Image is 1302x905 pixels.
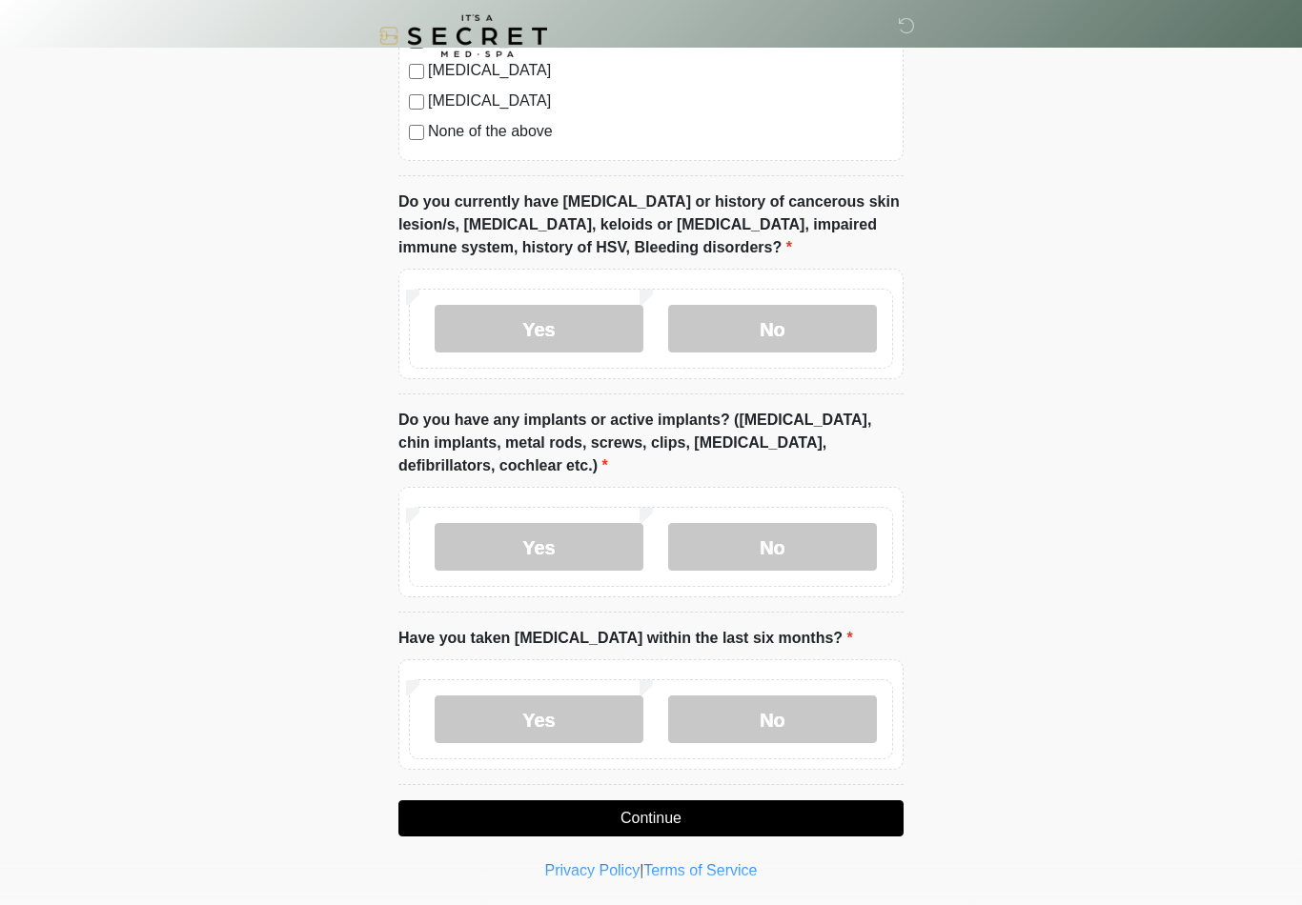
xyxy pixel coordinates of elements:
input: None of the above [409,125,424,140]
label: Do you have any implants or active implants? ([MEDICAL_DATA], chin implants, metal rods, screws, ... [398,409,904,477]
label: Yes [435,695,643,743]
label: None of the above [428,120,893,143]
label: Yes [435,305,643,352]
button: Continue [398,800,904,836]
label: Have you taken [MEDICAL_DATA] within the last six months? [398,627,853,650]
label: No [668,695,877,743]
input: [MEDICAL_DATA] [409,64,424,79]
label: Yes [435,523,643,571]
a: | [640,862,643,878]
label: No [668,523,877,571]
label: Do you currently have [MEDICAL_DATA] or history of cancerous skin lesion/s, [MEDICAL_DATA], keloi... [398,191,904,259]
a: Terms of Service [643,862,757,878]
label: [MEDICAL_DATA] [428,90,893,112]
label: No [668,305,877,352]
img: It's A Secret Med Spa Logo [379,14,547,57]
input: [MEDICAL_DATA] [409,94,424,110]
a: Privacy Policy [545,862,641,878]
